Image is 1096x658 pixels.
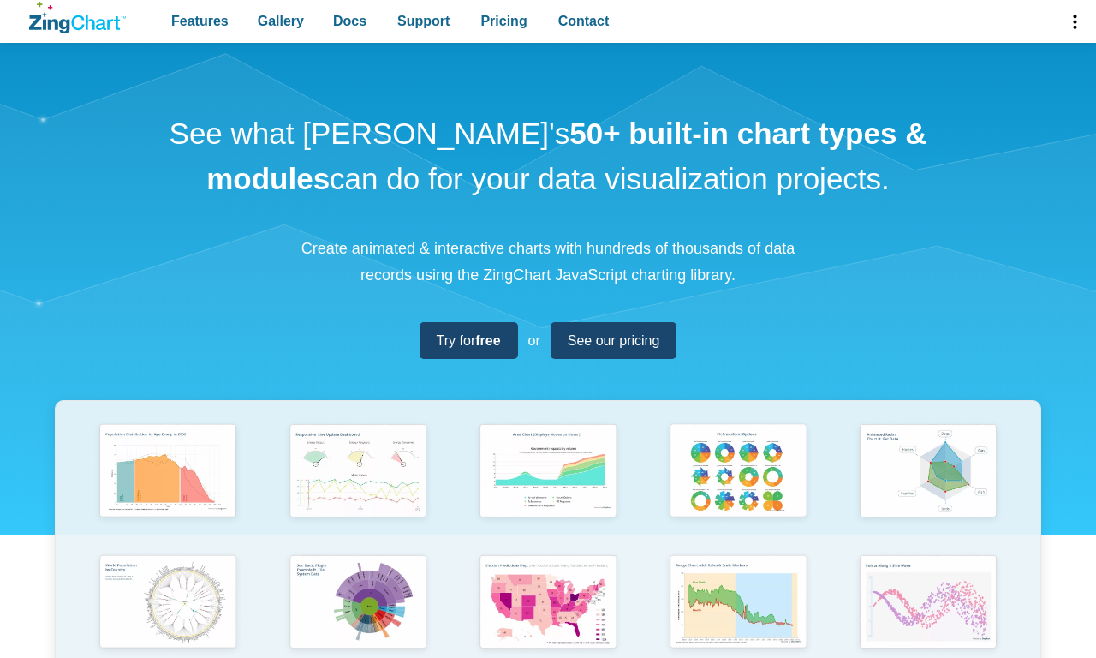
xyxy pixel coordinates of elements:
[29,2,126,33] a: ZingChart Logo. Click to return to the homepage
[92,418,244,527] img: Population Distribution by Age Group in 2052
[480,9,527,33] span: Pricing
[472,418,624,527] img: Area Chart (Displays Nodes on Hover)
[551,322,677,359] a: See our pricing
[453,418,643,549] a: Area Chart (Displays Nodes on Hover)
[282,418,434,527] img: Responsive Live Update Dashboard
[92,549,244,658] img: World Population by Country
[568,329,660,352] span: See our pricing
[475,333,500,348] strong: free
[472,549,624,658] img: Election Predictions Map
[662,418,814,527] img: Pie Transform Options
[528,329,540,352] span: or
[171,9,229,33] span: Features
[662,549,814,658] img: Range Chart with Rultes & Scale Markers
[282,549,434,657] img: Sun Burst Plugin Example ft. File System Data
[852,418,1004,527] img: Animated Radar Chart ft. Pet Data
[333,9,366,33] span: Docs
[73,418,263,549] a: Population Distribution by Age Group in 2052
[852,549,1004,658] img: Points Along a Sine Wave
[206,117,926,195] strong: 50+ built-in chart types & modules
[163,111,933,201] h1: See what [PERSON_NAME]'s can do for your data visualization projects.
[397,9,450,33] span: Support
[258,9,304,33] span: Gallery
[263,418,453,549] a: Responsive Live Update Dashboard
[420,322,518,359] a: Try forfree
[558,9,610,33] span: Contact
[643,418,833,549] a: Pie Transform Options
[833,418,1023,549] a: Animated Radar Chart ft. Pet Data
[437,329,501,352] span: Try for
[291,236,805,288] p: Create animated & interactive charts with hundreds of thousands of data records using the ZingCha...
